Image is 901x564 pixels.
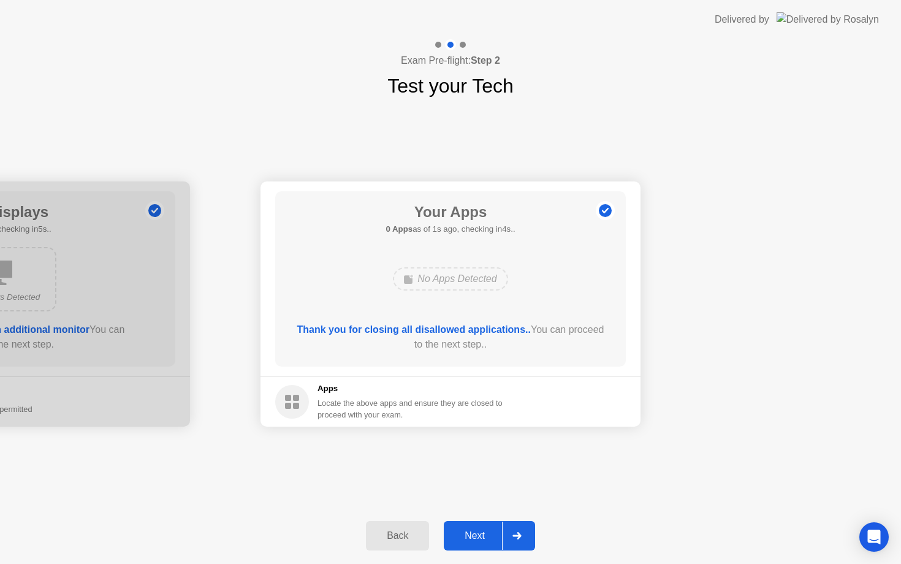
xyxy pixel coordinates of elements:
[444,521,535,551] button: Next
[317,397,503,421] div: Locate the above apps and ensure they are closed to proceed with your exam.
[715,12,769,27] div: Delivered by
[386,201,515,223] h1: Your Apps
[386,224,412,234] b: 0 Apps
[297,324,531,335] b: Thank you for closing all disallowed applications..
[471,55,500,66] b: Step 2
[859,522,889,552] div: Open Intercom Messenger
[366,521,429,551] button: Back
[386,223,515,235] h5: as of 1s ago, checking in4s..
[401,53,500,68] h4: Exam Pre-flight:
[387,71,514,101] h1: Test your Tech
[393,267,508,291] div: No Apps Detected
[293,322,609,352] div: You can proceed to the next step..
[317,383,503,395] h5: Apps
[777,12,879,26] img: Delivered by Rosalyn
[447,530,502,541] div: Next
[370,530,425,541] div: Back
